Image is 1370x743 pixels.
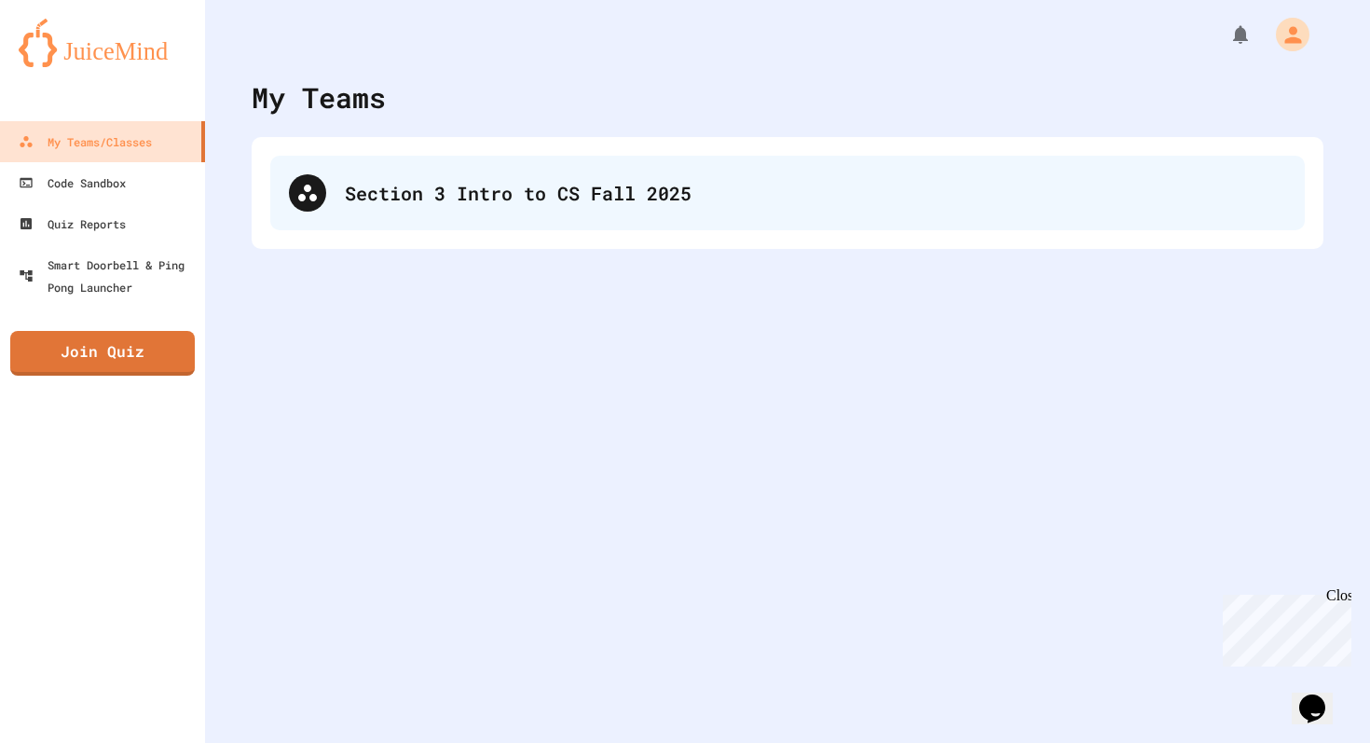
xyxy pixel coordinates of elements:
div: Section 3 Intro to CS Fall 2025 [345,179,1286,207]
div: Section 3 Intro to CS Fall 2025 [270,156,1305,230]
a: Join Quiz [10,331,195,376]
div: Quiz Reports [19,213,126,235]
div: My Notifications [1195,19,1256,50]
div: My Account [1256,13,1314,56]
div: Smart Doorbell & Ping Pong Launcher [19,254,198,298]
div: My Teams/Classes [19,131,152,153]
div: Code Sandbox [19,172,126,194]
div: Chat with us now!Close [7,7,129,118]
iframe: chat widget [1292,668,1351,724]
div: My Teams [252,76,386,118]
img: logo-orange.svg [19,19,186,67]
iframe: chat widget [1215,587,1351,667]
